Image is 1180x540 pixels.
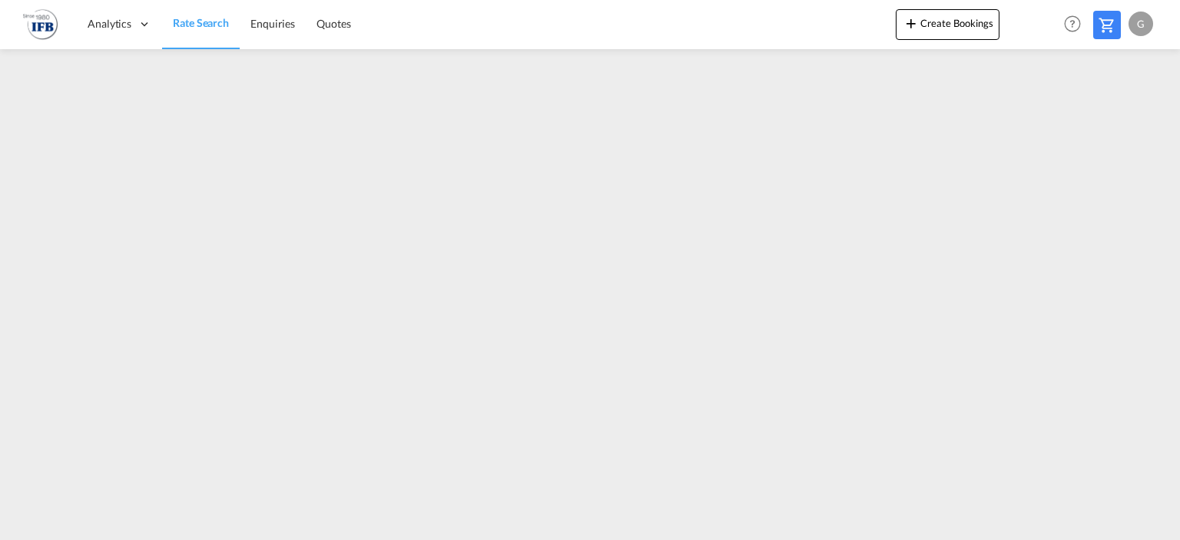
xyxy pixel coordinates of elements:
span: Quotes [317,17,350,30]
span: Enquiries [250,17,295,30]
img: de31bbe0256b11eebba44b54815f083d.png [23,7,58,41]
span: Rate Search [173,16,229,29]
div: G [1129,12,1153,36]
span: Analytics [88,16,131,31]
md-icon: icon-plus 400-fg [902,14,920,32]
span: Help [1059,11,1086,37]
button: icon-plus 400-fgCreate Bookings [896,9,999,40]
div: Help [1059,11,1093,38]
